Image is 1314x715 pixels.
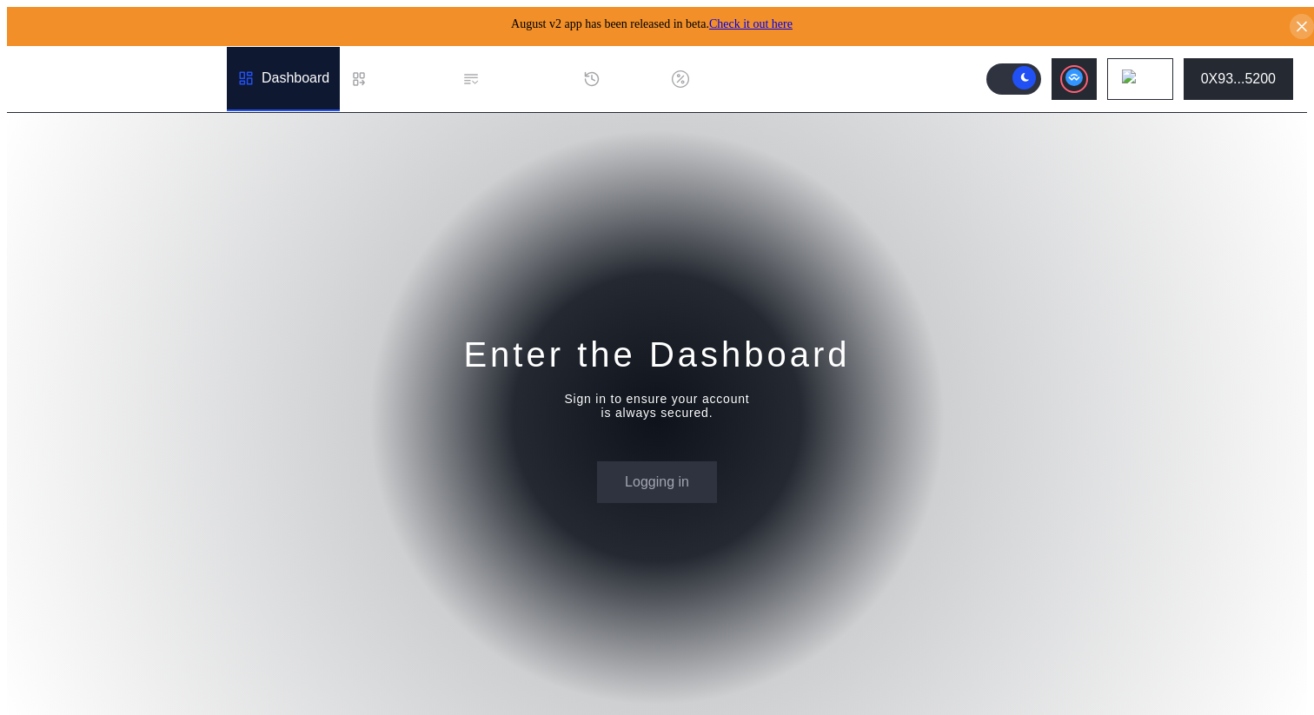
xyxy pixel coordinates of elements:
[375,71,441,87] div: Loan Book
[709,17,793,30] a: Check it out here
[227,47,340,111] a: Dashboard
[340,47,452,111] a: Loan Book
[487,71,562,87] div: Permissions
[1107,58,1173,100] button: chain logo
[262,70,329,86] div: Dashboard
[573,47,661,111] a: History
[597,461,717,503] button: Logging in
[1201,71,1276,87] div: 0X93...5200
[607,71,651,87] div: History
[511,17,793,30] span: August v2 app has been released in beta.
[463,332,850,377] div: Enter the Dashboard
[696,71,800,87] div: Discount Factors
[1122,70,1141,89] img: chain logo
[564,392,749,420] div: Sign in to ensure your account is always secured.
[661,47,811,111] a: Discount Factors
[1184,58,1293,100] button: 0X93...5200
[452,47,573,111] a: Permissions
